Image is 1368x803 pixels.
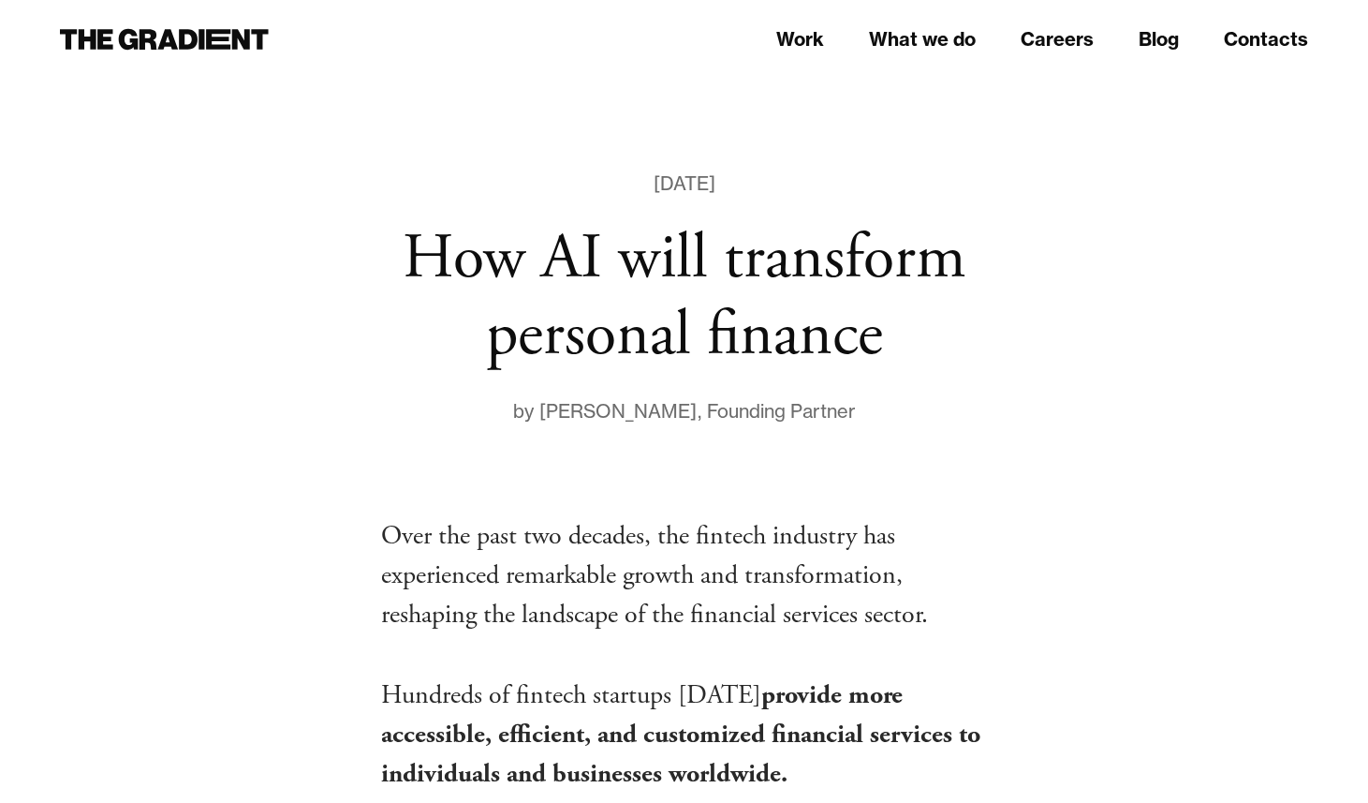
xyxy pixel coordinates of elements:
p: Over the past two decades, the fintech industry has experienced remarkable growth and transformat... [381,516,987,634]
div: [PERSON_NAME] [539,396,697,426]
div: , [697,396,707,426]
p: Hundreds of fintech startups [DATE] [381,676,987,794]
a: Blog [1139,25,1179,53]
a: Contacts [1224,25,1308,53]
a: What we do [869,25,976,53]
h1: How AI will transform personal finance [381,221,987,374]
div: Founding Partner [707,396,856,426]
a: Careers [1021,25,1094,53]
a: Work [776,25,824,53]
strong: provide more accessible, efficient, and customized financial services to individuals and business... [381,678,980,791]
div: by [512,396,539,426]
div: [DATE] [654,169,715,199]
